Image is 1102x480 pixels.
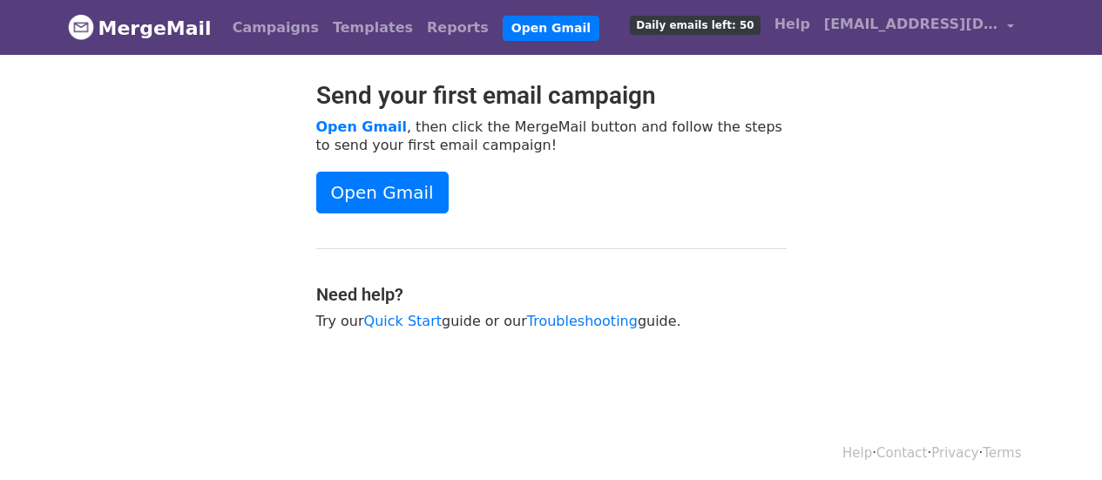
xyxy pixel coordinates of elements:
a: Campaigns [226,10,326,45]
p: Try our guide or our guide. [316,312,787,330]
img: MergeMail logo [68,14,94,40]
a: Privacy [931,445,978,461]
a: Terms [983,445,1021,461]
a: Open Gmail [316,172,449,213]
h4: Need help? [316,284,787,305]
a: Help [767,7,817,42]
a: Open Gmail [316,118,407,135]
a: Quick Start [364,313,442,329]
a: Reports [420,10,496,45]
a: Templates [326,10,420,45]
a: Open Gmail [503,16,599,41]
a: MergeMail [68,10,212,46]
a: Daily emails left: 50 [623,7,767,42]
a: [EMAIL_ADDRESS][DOMAIN_NAME] [817,7,1021,48]
p: , then click the MergeMail button and follow the steps to send your first email campaign! [316,118,787,154]
span: [EMAIL_ADDRESS][DOMAIN_NAME] [824,14,998,35]
a: Troubleshooting [527,313,638,329]
a: Contact [876,445,927,461]
span: Daily emails left: 50 [630,16,760,35]
a: Help [842,445,872,461]
h2: Send your first email campaign [316,81,787,111]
